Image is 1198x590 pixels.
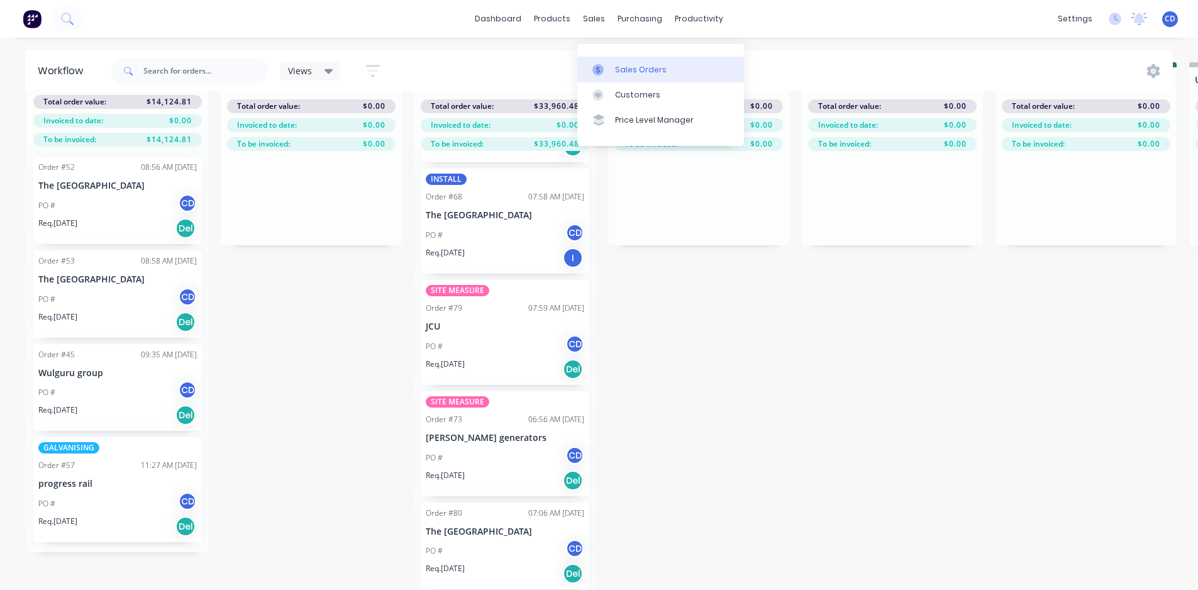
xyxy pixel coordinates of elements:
span: Invoiced to date: [818,120,878,131]
span: $0.00 [363,120,385,131]
p: progress rail [38,479,197,489]
span: To be invoiced: [237,138,290,150]
div: sales [577,9,611,28]
span: $0.00 [557,120,579,131]
span: $0.00 [363,101,385,112]
span: Total order value: [43,96,106,108]
p: The [GEOGRAPHIC_DATA] [38,181,197,191]
div: 09:35 AM [DATE] [141,349,197,360]
div: SITE MEASUREOrder #7306:56 AM [DATE][PERSON_NAME] generatorsPO #CDReq.[DATE]Del [421,391,589,496]
span: Total order value: [237,101,300,112]
span: Views [288,64,312,77]
div: Order #68 [426,191,462,203]
p: PO # [426,452,443,464]
div: Order #8007:06 AM [DATE]The [GEOGRAPHIC_DATA]PO #CDReq.[DATE]Del [421,503,589,590]
div: SITE MEASURE [426,396,489,408]
div: Del [175,218,196,238]
span: $0.00 [1138,101,1160,112]
div: 07:06 AM [DATE] [528,508,584,519]
div: purchasing [611,9,668,28]
div: 08:58 AM [DATE] [141,255,197,267]
p: PO # [426,230,443,241]
span: $14,124.81 [147,96,192,108]
div: CD [565,446,584,465]
div: Order #79 [426,303,462,314]
span: $0.00 [944,120,967,131]
span: Invoiced to date: [237,120,297,131]
div: CD [565,223,584,242]
p: Req. [DATE] [38,404,77,416]
div: Order #4509:35 AM [DATE]Wulguru groupPO #CDReq.[DATE]Del [33,344,202,431]
span: To be invoiced: [431,138,484,150]
div: Workflow [38,64,89,79]
span: $0.00 [1138,120,1160,131]
span: To be invoiced: [818,138,871,150]
span: $14,124.81 [147,134,192,145]
p: Req. [DATE] [426,247,465,259]
a: Customers [577,82,744,108]
p: [PERSON_NAME] generators [426,433,584,443]
div: CD [178,381,197,399]
div: Price Level Manager [615,114,694,126]
div: Order #45 [38,349,75,360]
div: 11:27 AM [DATE] [141,460,197,471]
div: productivity [668,9,729,28]
div: Del [563,470,583,491]
div: SITE MEASURE [426,285,489,296]
span: $0.00 [750,101,773,112]
span: Total order value: [818,101,881,112]
div: Order #5308:58 AM [DATE]The [GEOGRAPHIC_DATA]PO #CDReq.[DATE]Del [33,250,202,338]
span: To be invoiced: [1012,138,1065,150]
span: Invoiced to date: [431,120,491,131]
p: PO # [38,200,55,211]
div: Sales Orders [615,64,667,75]
span: $0.00 [750,138,773,150]
p: Req. [DATE] [426,563,465,574]
div: Del [563,359,583,379]
div: GALVANISINGOrder #5711:27 AM [DATE]progress railPO #CDReq.[DATE]Del [33,437,202,542]
div: SITE MEASUREOrder #7907:59 AM [DATE]JCUPO #CDReq.[DATE]Del [421,280,589,385]
div: Order #57 [38,460,75,471]
div: INSTALL [426,174,467,185]
img: Factory [23,9,42,28]
span: To be invoiced: [43,134,96,145]
div: 07:58 AM [DATE] [528,191,584,203]
span: Total order value: [1012,101,1075,112]
p: PO # [38,294,55,305]
p: Req. [DATE] [426,359,465,370]
p: PO # [426,341,443,352]
div: I [563,248,583,268]
span: Total order value: [431,101,494,112]
a: Price Level Manager [577,108,744,133]
div: Del [175,516,196,537]
div: Order #5208:56 AM [DATE]The [GEOGRAPHIC_DATA]PO #CDReq.[DATE]Del [33,157,202,244]
p: Req. [DATE] [38,218,77,229]
span: Invoiced to date: [1012,120,1072,131]
p: JCU [426,321,584,332]
div: CD [565,335,584,353]
div: 07:59 AM [DATE] [528,303,584,314]
div: INSTALLOrder #6807:58 AM [DATE]The [GEOGRAPHIC_DATA]PO #CDReq.[DATE]I [421,169,589,274]
div: Del [563,564,583,584]
div: Order #52 [38,162,75,173]
p: Req. [DATE] [426,470,465,481]
div: Order #80 [426,508,462,519]
p: The [GEOGRAPHIC_DATA] [426,526,584,537]
span: $33,960.48 [534,101,579,112]
p: PO # [38,498,55,509]
div: Del [175,405,196,425]
span: Invoiced to date: [43,115,103,126]
input: Search for orders... [143,58,268,84]
div: Customers [615,89,660,101]
div: 06:56 AM [DATE] [528,414,584,425]
span: $0.00 [169,115,192,126]
span: $0.00 [944,138,967,150]
span: $0.00 [363,138,385,150]
span: CD [1165,13,1175,25]
a: dashboard [469,9,528,28]
div: CD [178,287,197,306]
p: The [GEOGRAPHIC_DATA] [426,210,584,221]
p: PO # [426,545,443,557]
span: $0.00 [750,120,773,131]
div: Order #73 [426,414,462,425]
